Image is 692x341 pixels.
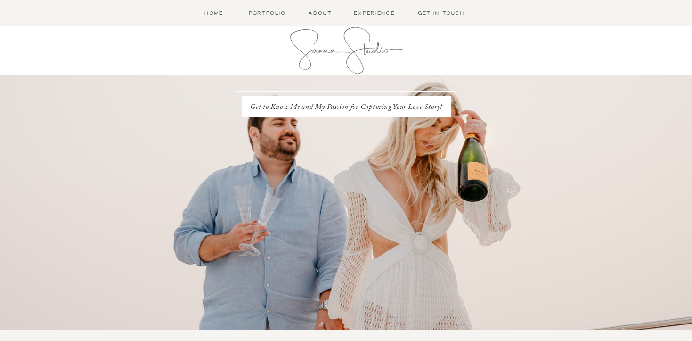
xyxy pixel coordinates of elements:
a: Get in Touch [415,9,467,17]
h1: Get to Know Me and My Passion for Capturing Your Love Story! [246,102,447,112]
a: Portfolio [247,9,288,17]
a: Experience [352,9,397,17]
a: About [307,9,334,17]
a: Home [199,9,229,17]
